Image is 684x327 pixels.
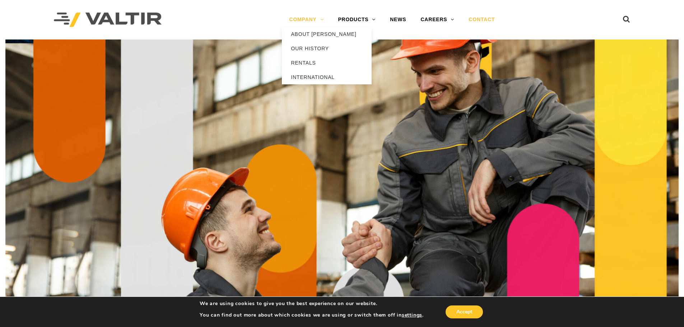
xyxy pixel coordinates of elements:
[446,305,483,318] button: Accept
[282,56,372,70] a: RENTALS
[282,41,372,56] a: OUR HISTORY
[282,27,372,41] a: ABOUT [PERSON_NAME]
[282,13,331,27] a: COMPANY
[402,312,422,318] button: settings
[200,312,424,318] p: You can find out more about which cookies we are using or switch them off in .
[200,300,424,307] p: We are using cookies to give you the best experience on our website.
[5,39,679,305] img: Contact_1
[383,13,413,27] a: NEWS
[282,70,372,84] a: INTERNATIONAL
[54,13,162,27] img: Valtir
[413,13,461,27] a: CAREERS
[331,13,383,27] a: PRODUCTS
[461,13,502,27] a: CONTACT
